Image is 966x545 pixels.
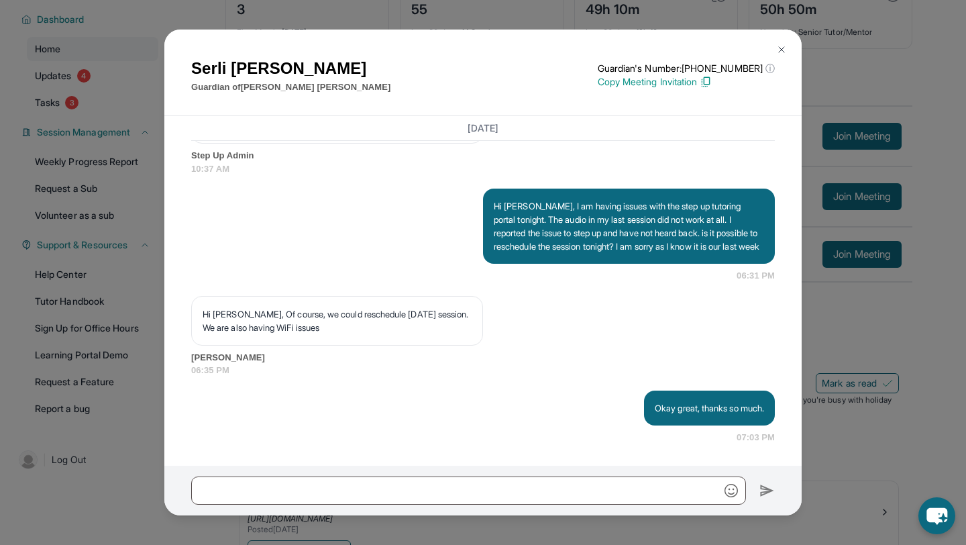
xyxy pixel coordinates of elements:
[191,121,775,135] h3: [DATE]
[203,307,472,334] p: Hi [PERSON_NAME], Of course, we could reschedule [DATE] session. We are also having WiFi issues
[737,431,775,444] span: 07:03 PM
[765,62,775,75] span: ⓘ
[598,75,775,89] p: Copy Meeting Invitation
[191,351,775,364] span: [PERSON_NAME]
[655,401,764,415] p: Okay great, thanks so much.
[191,162,775,176] span: 10:37 AM
[598,62,775,75] p: Guardian's Number: [PHONE_NUMBER]
[191,149,775,162] span: Step Up Admin
[700,76,712,88] img: Copy Icon
[494,199,764,253] p: Hi [PERSON_NAME], I am having issues with the step up tutoring portal tonight. The audio in my la...
[759,483,775,499] img: Send icon
[737,269,775,283] span: 06:31 PM
[191,81,390,94] p: Guardian of [PERSON_NAME] [PERSON_NAME]
[724,484,738,497] img: Emoji
[776,44,787,55] img: Close Icon
[191,56,390,81] h1: Serli [PERSON_NAME]
[918,497,955,534] button: chat-button
[191,364,775,377] span: 06:35 PM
